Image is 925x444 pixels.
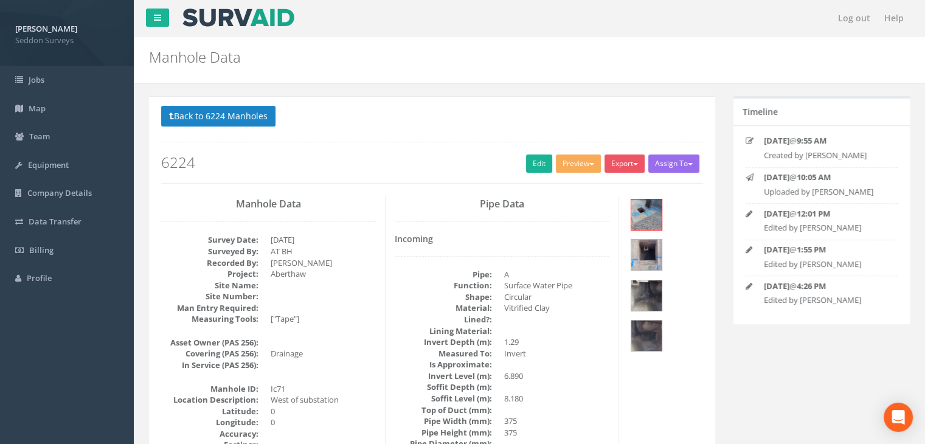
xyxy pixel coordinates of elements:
[29,103,46,114] span: Map
[271,268,376,280] dd: Aberthaw
[631,321,662,351] img: 521fdf7e-7e8f-8deb-11d6-3bccdc2af004_e23ca732-dcd5-1b3a-39cf-ba3336e7cf50_thumb.jpg
[504,370,609,382] dd: 6.890
[764,294,888,306] p: Edited by [PERSON_NAME]
[395,427,492,439] dt: Pipe Height (mm):
[504,348,609,359] dd: Invert
[29,245,54,255] span: Billing
[271,348,376,359] dd: Drainage
[161,348,258,359] dt: Covering (PAS 256):
[161,337,258,349] dt: Asset Owner (PAS 256):
[504,302,609,314] dd: Vitrified Clay
[764,280,789,291] strong: [DATE]
[271,246,376,257] dd: AT BH
[764,244,789,255] strong: [DATE]
[27,187,92,198] span: Company Details
[504,427,609,439] dd: 375
[764,150,888,161] p: Created by [PERSON_NAME]
[743,107,778,116] h5: Timeline
[764,208,789,219] strong: [DATE]
[764,172,789,182] strong: [DATE]
[271,394,376,406] dd: West of substation
[161,268,258,280] dt: Project:
[631,280,662,311] img: 521fdf7e-7e8f-8deb-11d6-3bccdc2af004_2418740d-3228-3998-aac5-1807a2889f85_thumb.jpg
[161,383,258,395] dt: Manhole ID:
[161,291,258,302] dt: Site Number:
[395,314,492,325] dt: Lined?:
[29,74,44,85] span: Jobs
[395,404,492,416] dt: Top of Duct (mm):
[161,280,258,291] dt: Site Name:
[504,336,609,348] dd: 1.29
[395,291,492,303] dt: Shape:
[797,208,830,219] strong: 12:01 PM
[526,154,552,173] a: Edit
[395,370,492,382] dt: Invert Level (m):
[395,325,492,337] dt: Lining Material:
[395,234,609,243] h4: Incoming
[271,406,376,417] dd: 0
[161,417,258,428] dt: Longitude:
[504,280,609,291] dd: Surface Water Pipe
[764,208,888,220] p: @
[764,280,888,292] p: @
[764,135,789,146] strong: [DATE]
[631,240,662,270] img: 521fdf7e-7e8f-8deb-11d6-3bccdc2af004_b79d881c-05c5-00f2-0d71-c6b0a7904c39_thumb.jpg
[15,35,119,46] span: Seddon Surveys
[395,269,492,280] dt: Pipe:
[271,257,376,269] dd: [PERSON_NAME]
[28,159,69,170] span: Equipment
[271,234,376,246] dd: [DATE]
[764,186,888,198] p: Uploaded by [PERSON_NAME]
[764,258,888,270] p: Edited by [PERSON_NAME]
[29,131,50,142] span: Team
[271,383,376,395] dd: Ic71
[556,154,601,173] button: Preview
[161,359,258,371] dt: In Service (PAS 256):
[605,154,645,173] button: Export
[504,291,609,303] dd: Circular
[797,135,826,146] strong: 9:55 AM
[797,244,826,255] strong: 1:55 PM
[764,244,888,255] p: @
[797,172,831,182] strong: 10:05 AM
[504,415,609,427] dd: 375
[15,20,119,46] a: [PERSON_NAME] Seddon Surveys
[797,280,826,291] strong: 4:26 PM
[27,272,52,283] span: Profile
[15,23,77,34] strong: [PERSON_NAME]
[161,234,258,246] dt: Survey Date:
[884,403,913,432] div: Open Intercom Messenger
[161,428,258,440] dt: Accuracy:
[271,417,376,428] dd: 0
[764,222,888,234] p: Edited by [PERSON_NAME]
[161,106,275,127] button: Back to 6224 Manholes
[395,302,492,314] dt: Material:
[395,348,492,359] dt: Measured To:
[395,415,492,427] dt: Pipe Width (mm):
[161,246,258,257] dt: Surveyed By:
[161,313,258,325] dt: Measuring Tools:
[648,154,699,173] button: Assign To
[504,269,609,280] dd: A
[395,393,492,404] dt: Soffit Level (m):
[504,393,609,404] dd: 8.180
[764,172,888,183] p: @
[395,381,492,393] dt: Soffit Depth (m):
[631,199,662,230] img: 521fdf7e-7e8f-8deb-11d6-3bccdc2af004_7599183b-4e89-b8f8-2fad-8cd336ba5ab8_thumb.jpg
[149,49,780,65] h2: Manhole Data
[395,199,609,210] h3: Pipe Data
[395,280,492,291] dt: Function:
[764,135,888,147] p: @
[29,216,81,227] span: Data Transfer
[271,313,376,325] dd: ["Tape"]
[395,359,492,370] dt: Is Approximate:
[161,302,258,314] dt: Man Entry Required:
[161,257,258,269] dt: Recorded By:
[161,199,376,210] h3: Manhole Data
[161,406,258,417] dt: Latitude:
[161,394,258,406] dt: Location Description:
[161,154,703,170] h2: 6224
[395,336,492,348] dt: Invert Depth (m):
